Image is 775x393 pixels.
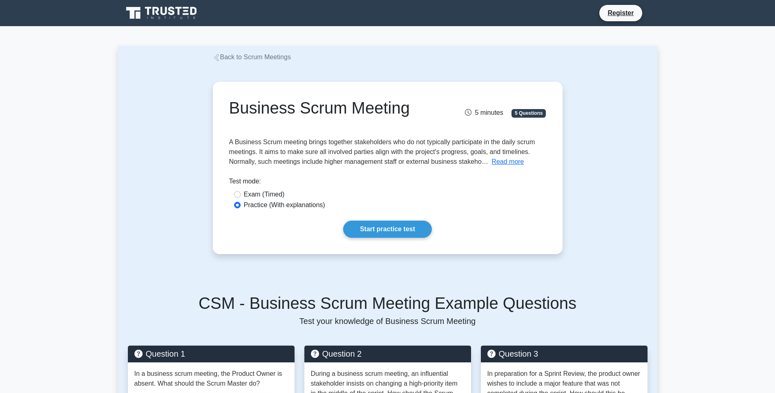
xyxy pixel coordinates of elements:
[213,54,291,60] a: Back to Scrum Meetings
[487,349,641,359] h5: Question 3
[311,349,465,359] h5: Question 2
[491,157,524,167] button: Read more
[229,176,546,190] div: Test mode:
[134,349,288,359] h5: Question 1
[128,316,648,326] p: Test your knowledge of Business Scrum Meeting
[343,221,432,238] a: Start practice test
[511,109,546,117] span: 5 Questions
[229,138,535,165] span: A Business Scrum meeting brings together stakeholders who do not typically participate in the dai...
[244,190,285,199] label: Exam (Timed)
[244,200,325,210] label: Practice (With explanations)
[229,98,437,118] h1: Business Scrum Meeting
[128,293,648,313] h5: CSM - Business Scrum Meeting Example Questions
[465,109,503,116] span: 5 minutes
[603,8,639,18] a: Register
[134,369,288,389] p: In a business scrum meeting, the Product Owner is absent. What should the Scrum Master do?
